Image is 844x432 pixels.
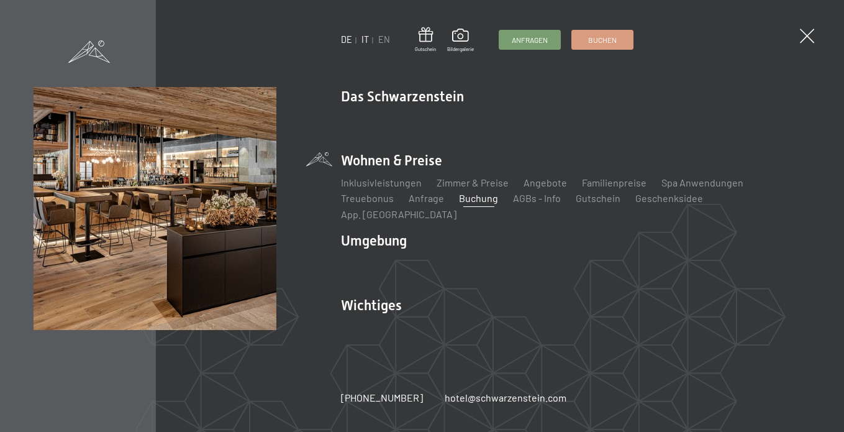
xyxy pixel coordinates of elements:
[415,27,436,53] a: Gutschein
[447,29,474,52] a: Bildergalerie
[582,177,647,188] a: Familienpreise
[524,177,567,188] a: Angebote
[459,192,498,204] a: Buchung
[378,34,390,45] a: EN
[589,35,617,45] span: Buchen
[341,177,422,188] a: Inklusivleistungen
[341,34,352,45] a: DE
[341,392,423,403] span: [PHONE_NUMBER]
[409,192,444,204] a: Anfrage
[635,192,703,204] a: Geschenksidee
[341,391,423,405] a: [PHONE_NUMBER]
[512,35,548,45] span: Anfragen
[513,192,561,204] a: AGBs - Info
[341,208,456,220] a: App. [GEOGRAPHIC_DATA]
[341,192,394,204] a: Treuebonus
[573,30,633,49] a: Buchen
[437,177,509,188] a: Zimmer & Preise
[576,192,620,204] a: Gutschein
[499,30,560,49] a: Anfragen
[415,46,436,53] span: Gutschein
[447,46,474,53] span: Bildergalerie
[445,391,567,405] a: hotel@schwarzenstein.com
[361,34,369,45] a: IT
[661,177,743,188] a: Spa Anwendungen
